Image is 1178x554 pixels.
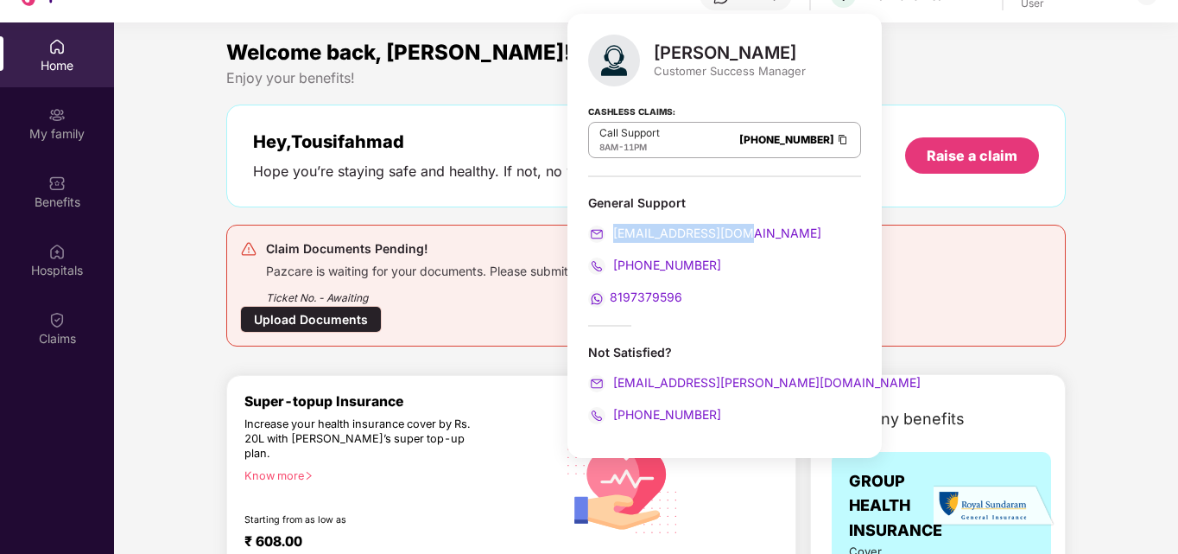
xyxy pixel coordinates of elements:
[828,407,965,431] span: Company benefits
[244,417,481,462] div: Increase your health insurance cover by Rs. 20L with [PERSON_NAME]’s super top-up plan.
[588,375,605,392] img: svg+xml;base64,PHN2ZyB4bWxucz0iaHR0cDovL3d3dy53My5vcmcvMjAwMC9zdmciIHdpZHRoPSIyMCIgaGVpZ2h0PSIyMC...
[624,142,647,152] span: 11PM
[244,514,483,526] div: Starting from as low as
[48,311,66,328] img: svg+xml;base64,PHN2ZyBpZD0iQ2xhaW0iIHhtbG5zPSJodHRwOi8vd3d3LnczLm9yZy8yMDAwL3N2ZyIgd2lkdGg9IjIwIi...
[588,226,821,240] a: [EMAIL_ADDRESS][DOMAIN_NAME]
[610,290,682,304] span: 8197379596
[588,344,861,424] div: Not Satisfied?
[240,240,257,258] img: svg+xml;base64,PHN2ZyB4bWxucz0iaHR0cDovL3d3dy53My5vcmcvMjAwMC9zdmciIHdpZHRoPSIyNCIgaGVpZ2h0PSIyNC...
[48,243,66,260] img: svg+xml;base64,PHN2ZyBpZD0iSG9zcGl0YWxzIiB4bWxucz0iaHR0cDovL3d3dy53My5vcmcvMjAwMC9zdmciIHdpZHRoPS...
[588,194,861,308] div: General Support
[654,63,806,79] div: Customer Success Manager
[588,35,640,86] img: svg+xml;base64,PHN2ZyB4bWxucz0iaHR0cDovL3d3dy53My5vcmcvMjAwMC9zdmciIHhtbG5zOnhsaW5rPSJodHRwOi8vd3...
[588,101,675,120] strong: Cashless Claims:
[934,485,1054,527] img: insurerLogo
[253,131,747,152] div: Hey, Tousifahmad
[849,469,942,543] span: GROUP HEALTH INSURANCE
[588,375,921,390] a: [EMAIL_ADDRESS][PERSON_NAME][DOMAIN_NAME]
[226,40,572,65] span: Welcome back, [PERSON_NAME]!
[588,258,605,275] img: svg+xml;base64,PHN2ZyB4bWxucz0iaHR0cDovL3d3dy53My5vcmcvMjAwMC9zdmciIHdpZHRoPSIyMCIgaGVpZ2h0PSIyMC...
[48,175,66,192] img: svg+xml;base64,PHN2ZyBpZD0iQmVuZWZpdHMiIHhtbG5zPSJodHRwOi8vd3d3LnczLm9yZy8yMDAwL3N2ZyIgd2lkdGg9Ij...
[588,258,721,272] a: [PHONE_NUMBER]
[927,146,1017,165] div: Raise a claim
[48,38,66,55] img: svg+xml;base64,PHN2ZyBpZD0iSG9tZSIgeG1sbnM9Imh0dHA6Ly93d3cudzMub3JnLzIwMDAvc3ZnIiB3aWR0aD0iMjAiIG...
[739,133,834,146] a: [PHONE_NUMBER]
[610,375,921,390] span: [EMAIL_ADDRESS][PERSON_NAME][DOMAIN_NAME]
[610,258,721,272] span: [PHONE_NUMBER]
[304,471,313,481] span: right
[244,533,539,554] div: ₹ 608.00
[226,69,1066,87] div: Enjoy your benefits!
[266,239,813,259] div: Claim Documents Pending!
[588,290,605,308] img: svg+xml;base64,PHN2ZyB4bWxucz0iaHR0cDovL3d3dy53My5vcmcvMjAwMC9zdmciIHdpZHRoPSIyMCIgaGVpZ2h0PSIyMC...
[48,106,66,124] img: svg+xml;base64,PHN2ZyB3aWR0aD0iMjAiIGhlaWdodD0iMjAiIHZpZXdCb3g9IjAgMCAyMCAyMCIgZmlsbD0ibm9uZSIgeG...
[244,393,556,410] div: Super-topup Insurance
[610,226,821,240] span: [EMAIL_ADDRESS][DOMAIN_NAME]
[599,126,660,140] p: Call Support
[556,414,690,550] img: svg+xml;base64,PHN2ZyB4bWxucz0iaHR0cDovL3d3dy53My5vcmcvMjAwMC9zdmciIHhtbG5zOnhsaW5rPSJodHRwOi8vd3...
[266,259,813,279] div: Pazcare is waiting for your documents. Please submit your claim documents as soon as possible.
[588,344,861,360] div: Not Satisfied?
[588,194,861,211] div: General Support
[588,226,605,243] img: svg+xml;base64,PHN2ZyB4bWxucz0iaHR0cDovL3d3dy53My5vcmcvMjAwMC9zdmciIHdpZHRoPSIyMCIgaGVpZ2h0PSIyMC...
[240,306,382,333] div: Upload Documents
[599,142,618,152] span: 8AM
[610,407,721,422] span: [PHONE_NUMBER]
[588,407,721,422] a: [PHONE_NUMBER]
[266,279,813,306] div: Ticket No. - Awaiting
[654,42,806,63] div: [PERSON_NAME]
[244,469,546,481] div: Know more
[588,290,682,304] a: 8197379596
[588,407,605,424] img: svg+xml;base64,PHN2ZyB4bWxucz0iaHR0cDovL3d3dy53My5vcmcvMjAwMC9zdmciIHdpZHRoPSIyMCIgaGVpZ2h0PSIyMC...
[599,140,660,154] div: -
[836,132,850,147] img: Clipboard Icon
[253,162,747,181] div: Hope you’re staying safe and healthy. If not, no worries. We’re here to help.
